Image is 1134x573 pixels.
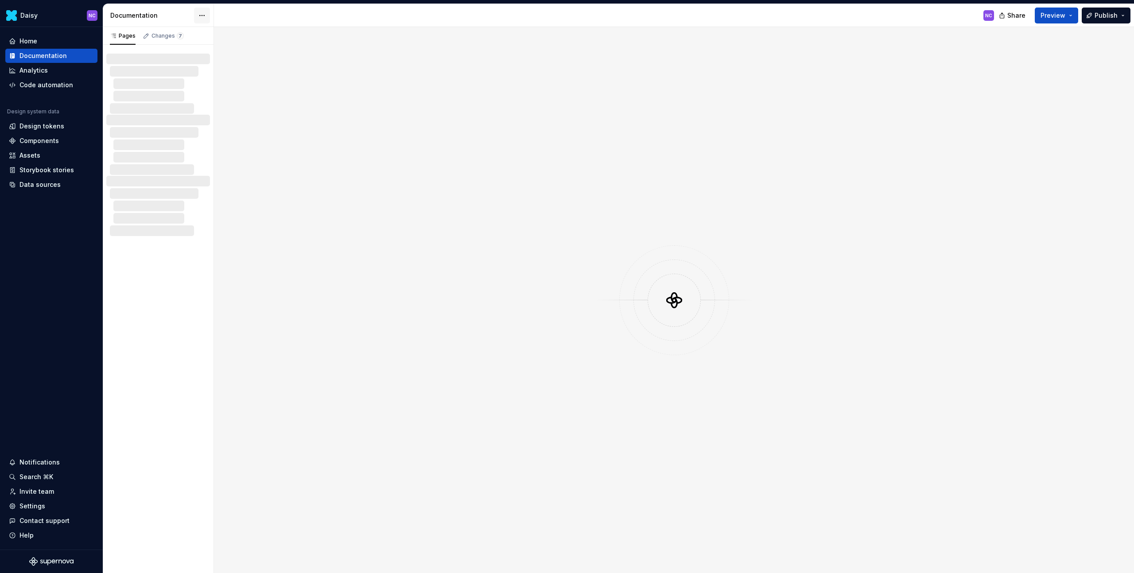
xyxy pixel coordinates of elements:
[6,10,17,21] img: 8442b5b3-d95e-456d-8131-d61e917d6403.png
[2,6,101,25] button: DaisyNC
[5,134,97,148] a: Components
[19,151,40,160] div: Assets
[985,12,992,19] div: NC
[19,516,70,525] div: Contact support
[5,78,97,92] a: Code automation
[5,455,97,469] button: Notifications
[151,32,184,39] div: Changes
[19,81,73,89] div: Code automation
[19,66,48,75] div: Analytics
[1041,11,1065,20] span: Preview
[19,122,64,131] div: Design tokens
[5,484,97,499] a: Invite team
[29,557,74,566] svg: Supernova Logo
[5,34,97,48] a: Home
[5,178,97,192] a: Data sources
[19,37,37,46] div: Home
[19,472,53,481] div: Search ⌘K
[5,514,97,528] button: Contact support
[110,11,194,20] div: Documentation
[5,499,97,513] a: Settings
[5,63,97,77] a: Analytics
[5,470,97,484] button: Search ⌘K
[20,11,38,20] div: Daisy
[19,502,45,511] div: Settings
[19,136,59,145] div: Components
[19,180,61,189] div: Data sources
[5,119,97,133] a: Design tokens
[5,148,97,163] a: Assets
[177,32,184,39] span: 7
[89,12,96,19] div: NC
[19,51,67,60] div: Documentation
[994,8,1031,23] button: Share
[5,163,97,177] a: Storybook stories
[1082,8,1130,23] button: Publish
[5,528,97,542] button: Help
[1007,11,1025,20] span: Share
[1035,8,1078,23] button: Preview
[19,487,54,496] div: Invite team
[19,458,60,467] div: Notifications
[1095,11,1118,20] span: Publish
[19,166,74,174] div: Storybook stories
[19,531,34,540] div: Help
[110,32,136,39] div: Pages
[5,49,97,63] a: Documentation
[7,108,59,115] div: Design system data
